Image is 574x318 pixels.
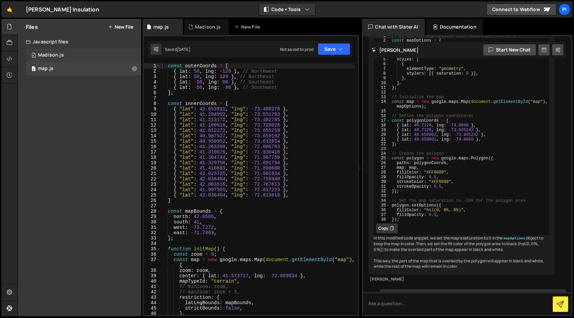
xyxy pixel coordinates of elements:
div: 44 [144,300,161,306]
div: 5 [375,57,390,62]
div: 43 [144,295,161,300]
div: 2 [375,38,390,43]
div: 30 [144,219,161,225]
button: New File [108,24,133,30]
button: Code + Tools [259,3,315,15]
div: [DATE] [177,46,190,52]
div: 38 [144,268,161,273]
div: 31 [375,184,390,189]
div: 33 [375,194,390,199]
div: 16 [375,114,390,118]
div: 7 [375,67,390,71]
div: 24 [375,151,390,156]
div: 34 [375,199,390,203]
div: 17 [144,149,161,155]
span: 0 [32,67,36,72]
: 12940/42710.js [26,48,141,62]
div: 25 [144,192,161,198]
div: map.js [38,66,53,72]
div: 12 [144,122,161,128]
div: 12940/31828.js [26,62,141,75]
div: 34 [144,241,161,246]
div: 13 [144,128,161,133]
div: 42 [144,289,161,295]
div: 15 [144,139,161,144]
a: 🤙 [1,1,18,17]
div: 25 [375,156,390,161]
div: New File [234,24,263,30]
a: Pi [559,3,571,15]
div: 17 [375,118,390,123]
div: 19 [144,160,161,166]
div: 1 [144,63,161,69]
div: 7 [144,96,161,101]
div: 41 [144,284,161,289]
div: 9 [375,76,390,81]
div: 29 [375,175,390,180]
div: 3 [144,74,161,79]
div: 12 [375,90,390,95]
div: 31 [144,225,161,230]
div: 6 [375,62,390,67]
button: Save [318,43,350,55]
div: 21 [144,171,161,176]
h2: [PERSON_NAME] [372,47,419,53]
code: mapOptions [503,236,526,241]
div: 37 [144,257,161,268]
div: 46 [144,311,161,316]
div: Not saved to prod [280,46,314,52]
div: 36 [144,252,161,257]
div: 45 [144,306,161,311]
button: Start new chat [483,44,536,56]
div: 4 [144,79,161,85]
div: 1 [375,34,390,38]
div: 8 [375,71,390,76]
div: 15 [375,109,390,114]
div: 16 [144,144,161,149]
div: 30 [375,180,390,184]
div: 26 [375,161,390,166]
div: 33 [144,236,161,241]
div: 18 [144,155,161,160]
div: Saved [165,46,190,52]
div: 40 [144,279,161,284]
div: 5 [144,85,161,90]
div: 28 [375,170,390,175]
div: 32 [144,230,161,236]
div: 27 [144,203,161,209]
div: 38 [375,217,390,222]
button: Copy [376,223,398,234]
div: 19 [375,128,390,133]
div: Javascript files [18,35,141,48]
div: 10 [144,112,161,117]
h2: Files [26,23,38,31]
div: 6 [144,90,161,96]
div: 20 [375,133,390,137]
div: Madison.js [195,24,221,30]
div: 9 [144,106,161,112]
div: 35 [375,203,390,208]
div: 10 [375,81,390,85]
div: To achieve the effect where the part of the map that is overlaid by the polygon appears in black ... [369,11,555,275]
div: 28 [144,209,161,214]
div: 39 [144,273,161,279]
div: 27 [375,166,390,170]
div: 22 [375,142,390,147]
div: 21 [375,137,390,142]
span: 0 [32,53,36,59]
div: 26 [144,198,161,203]
div: 36 [375,208,390,213]
a: Connect to Webflow [487,3,557,15]
div: 23 [144,182,161,187]
div: 32 [375,189,390,194]
div: 8 [144,101,161,106]
div: 29 [144,214,161,219]
div: 14 [144,133,161,139]
div: 20 [144,166,161,171]
div: 14 [375,100,390,109]
div: 23 [375,147,390,151]
div: Documentation [426,19,483,35]
div: 11 [375,85,390,90]
div: 2 [144,69,161,74]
